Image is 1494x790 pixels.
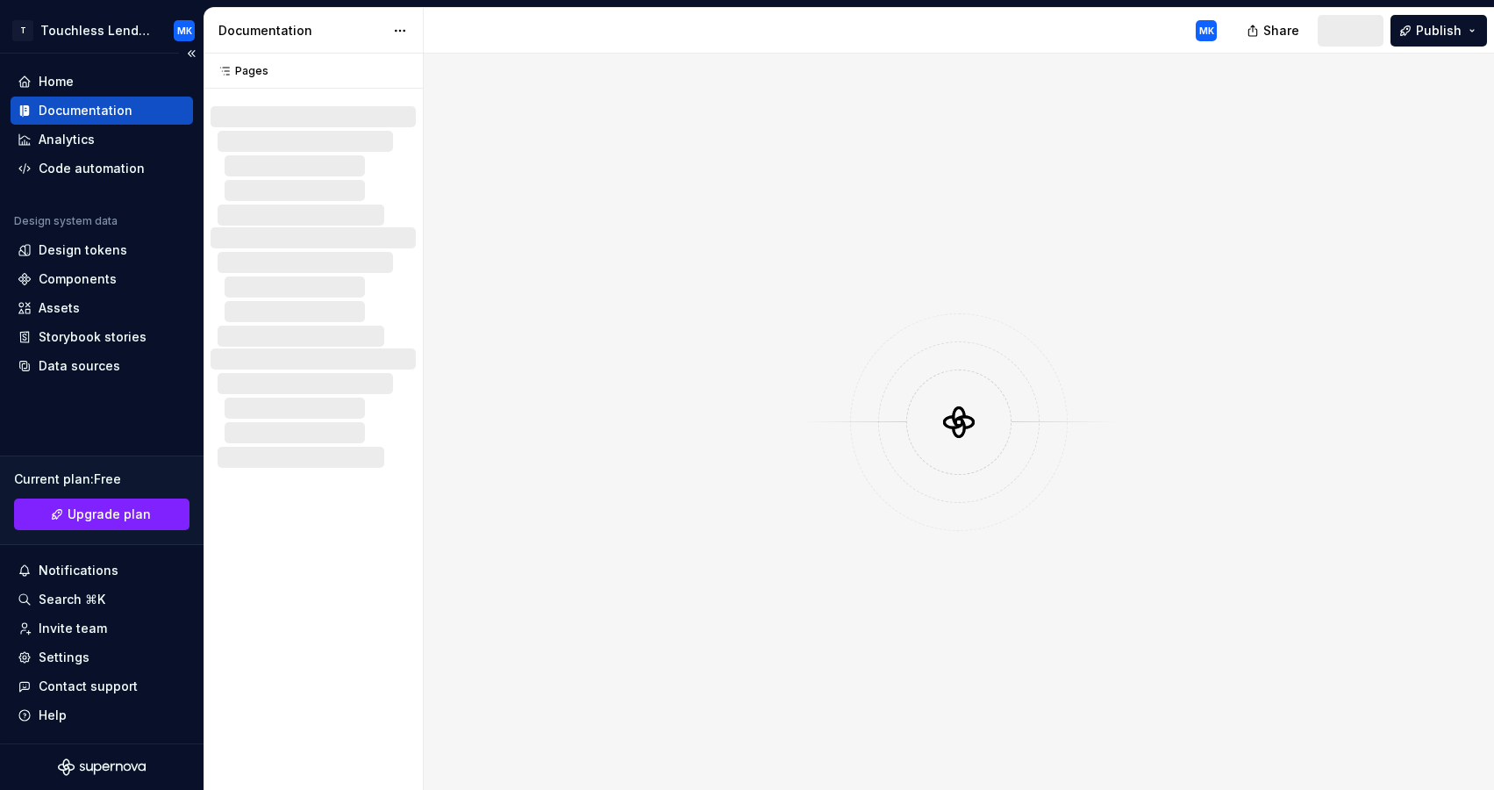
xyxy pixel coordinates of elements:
div: MK [1199,24,1214,38]
div: Data sources [39,357,120,375]
div: T [12,20,33,41]
span: Upgrade plan [68,506,151,523]
div: Design system data [14,214,118,228]
div: MK [177,24,192,38]
div: Contact support [39,678,138,695]
a: Documentation [11,97,193,125]
a: Upgrade plan [14,499,189,530]
button: Publish [1390,15,1487,47]
a: Home [11,68,193,96]
div: Settings [39,649,89,666]
a: Settings [11,643,193,671]
a: Code automation [11,154,193,183]
button: Help [11,701,193,729]
button: Share [1238,15,1311,47]
button: Collapse sidebar [179,41,204,66]
button: Contact support [11,672,193,700]
span: Publish [1416,22,1462,39]
div: Assets [39,299,80,317]
div: Documentation [39,102,132,119]
a: Invite team [11,614,193,643]
button: TTouchless LendingMK [4,11,200,49]
a: Storybook stories [11,323,193,351]
div: Touchless Lending [40,22,153,39]
a: Assets [11,294,193,322]
div: Help [39,707,67,724]
div: Code automation [39,160,145,177]
div: Pages [211,64,268,78]
a: Design tokens [11,236,193,264]
div: Notifications [39,562,118,579]
div: Home [39,73,74,90]
button: Search ⌘K [11,585,193,614]
a: Analytics [11,126,193,154]
div: Components [39,270,117,288]
div: Documentation [218,22,384,39]
div: Search ⌘K [39,591,105,608]
a: Components [11,265,193,293]
a: Data sources [11,352,193,380]
div: Current plan : Free [14,470,189,488]
div: Storybook stories [39,328,147,346]
div: Analytics [39,131,95,148]
button: Notifications [11,557,193,585]
div: Design tokens [39,241,127,259]
span: Share [1263,22,1299,39]
div: Invite team [39,620,107,637]
svg: Supernova Logo [58,758,146,776]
